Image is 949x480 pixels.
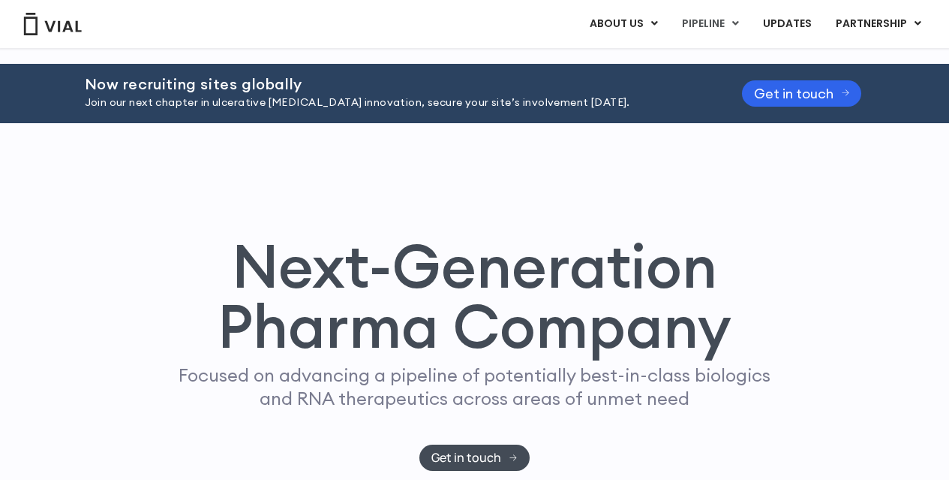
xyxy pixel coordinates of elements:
h1: Next-Generation Pharma Company [150,236,800,356]
a: Get in touch [419,445,530,471]
img: Vial Logo [23,13,83,35]
p: Join our next chapter in ulcerative [MEDICAL_DATA] innovation, secure your site’s involvement [DA... [85,95,704,111]
a: PARTNERSHIPMenu Toggle [824,11,933,37]
span: Get in touch [754,88,833,99]
a: UPDATES [751,11,823,37]
a: PIPELINEMenu Toggle [670,11,750,37]
p: Focused on advancing a pipeline of potentially best-in-class biologics and RNA therapeutics acros... [173,364,777,410]
span: Get in touch [431,452,501,463]
a: ABOUT USMenu Toggle [578,11,669,37]
h2: Now recruiting sites globally [85,76,704,92]
a: Get in touch [742,80,862,107]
